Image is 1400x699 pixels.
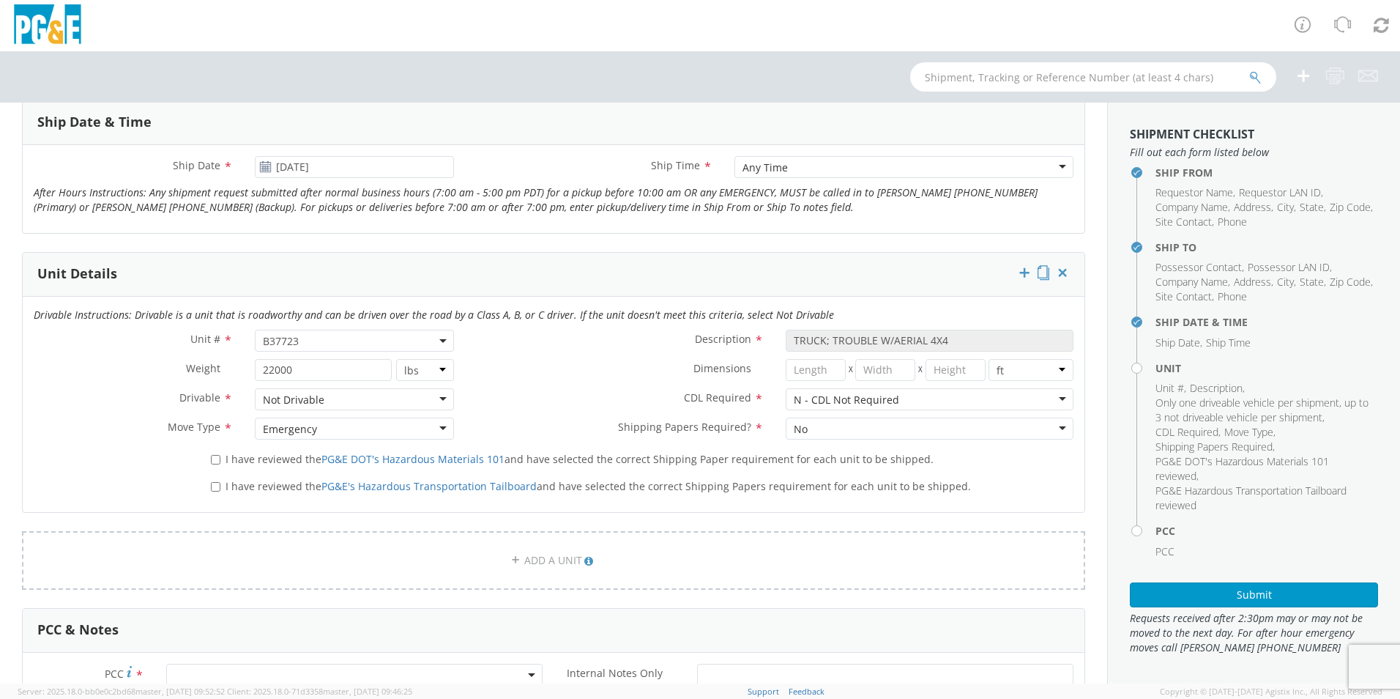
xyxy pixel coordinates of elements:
span: X [915,359,926,381]
span: City [1277,200,1294,214]
input: I have reviewed thePG&E's Hazardous Transportation Tailboardand have selected the correct Shippin... [211,482,220,492]
li: , [1155,381,1186,396]
span: master, [DATE] 09:52:52 [135,686,225,697]
span: Requests received after 2:30pm may or may not be moved to the next day. For after hour emergency ... [1130,611,1378,655]
span: Address [1234,275,1271,289]
span: Weight [186,361,220,375]
span: Site Contact [1155,215,1212,229]
li: , [1155,289,1214,304]
a: Feedback [789,686,824,697]
li: , [1155,396,1374,425]
span: B37723 [263,334,446,348]
li: , [1155,454,1374,484]
input: I have reviewed thePG&E DOT's Hazardous Materials 101and have selected the correct Shipping Paper... [211,455,220,465]
li: , [1224,425,1276,440]
span: Copyright © [DATE]-[DATE] Agistix Inc., All Rights Reserved [1160,686,1382,698]
span: Unit # [190,332,220,346]
span: Company Name [1155,275,1228,289]
input: Height [926,359,986,381]
span: Zip Code [1330,200,1371,214]
input: Length [786,359,846,381]
li: , [1277,275,1296,289]
span: Ship Date [173,158,220,172]
li: , [1239,185,1323,200]
span: Possessor Contact [1155,260,1242,274]
span: Possessor LAN ID [1248,260,1330,274]
h3: Ship Date & Time [37,115,152,130]
span: State [1300,275,1324,289]
li: , [1248,260,1332,275]
span: Zip Code [1330,275,1371,289]
h3: Unit Details [37,267,117,281]
i: After Hours Instructions: Any shipment request submitted after normal business hours (7:00 am - 5... [34,185,1038,214]
span: State [1300,200,1324,214]
span: Client: 2025.18.0-71d3358 [227,686,412,697]
span: Shipping Papers Required [1155,440,1273,454]
div: N - CDL Not Required [794,393,899,407]
span: PG&E DOT's Hazardous Materials 101 reviewed [1155,454,1329,483]
span: PCC [105,667,124,681]
a: Support [748,686,779,697]
span: Requestor Name [1155,185,1233,199]
span: I have reviewed the and have selected the correct Shipping Papers requirement for each unit to be... [226,479,971,493]
li: , [1155,275,1230,289]
span: Phone [1218,289,1247,303]
span: Ship Date [1155,336,1200,349]
li: , [1155,336,1202,350]
li: , [1300,200,1326,215]
span: PG&E Hazardous Transportation Tailboard reviewed [1155,484,1347,512]
span: Site Contact [1155,289,1212,303]
li: , [1155,200,1230,215]
div: Emergency [263,422,317,437]
a: PG&E DOT's Hazardous Materials 101 [321,452,504,466]
h4: Ship To [1155,242,1378,253]
span: Internal Notes Only [567,666,663,680]
li: , [1155,260,1244,275]
input: Width [855,359,915,381]
li: , [1330,275,1373,289]
span: CDL Required [684,391,751,404]
span: Only one driveable vehicle per shipment, up to 3 not driveable vehicle per shipment [1155,396,1369,424]
span: Description [1190,381,1243,395]
li: , [1234,200,1273,215]
div: Any Time [742,160,788,175]
li: , [1277,200,1296,215]
h4: Ship Date & Time [1155,317,1378,328]
span: City [1277,275,1294,289]
span: Ship Time [651,158,700,172]
li: , [1155,440,1275,454]
li: , [1330,200,1373,215]
li: , [1155,425,1221,440]
span: Unit # [1155,381,1184,395]
div: Not Drivable [263,393,324,407]
span: Move Type [168,420,220,434]
h4: Unit [1155,363,1378,374]
span: I have reviewed the and have selected the correct Shipping Paper requirement for each unit to be ... [226,452,934,466]
span: Move Type [1224,425,1273,439]
span: Shipping Papers Required? [618,420,751,434]
h4: Ship From [1155,167,1378,178]
span: Ship Time [1206,336,1251,349]
li: , [1155,215,1214,229]
div: No [794,422,808,437]
strong: Shipment Checklist [1130,126,1254,142]
span: Fill out each form listed below [1130,145,1378,160]
span: PCC [1155,544,1174,558]
span: X [846,359,856,381]
span: Phone [1218,215,1247,229]
li: , [1234,275,1273,289]
i: Drivable Instructions: Drivable is a unit that is roadworthy and can be driven over the road by a... [34,308,834,322]
span: Requestor LAN ID [1239,185,1321,199]
span: Dimensions [693,361,751,375]
li: , [1190,381,1245,396]
span: master, [DATE] 09:46:25 [323,686,412,697]
li: , [1155,185,1235,200]
span: Drivable [179,391,220,404]
button: Submit [1130,582,1378,607]
img: pge-logo-06675f144f4cfa6a6814.png [11,4,84,48]
span: B37723 [255,330,454,352]
li: , [1300,275,1326,289]
span: Server: 2025.18.0-bb0e0c2bd68 [18,686,225,697]
a: PG&E's Hazardous Transportation Tailboard [321,479,537,493]
span: Description [695,332,751,346]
